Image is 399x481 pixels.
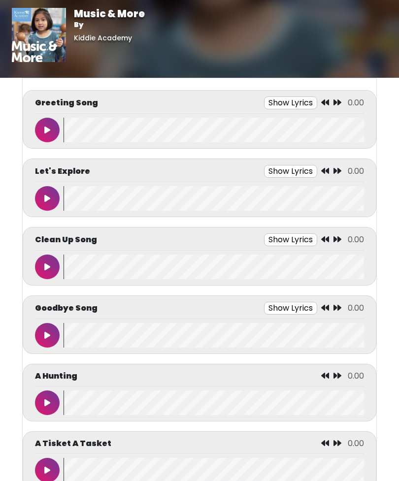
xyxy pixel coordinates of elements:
p: A Tisket A Tasket [35,438,111,449]
span: 0.00 [348,165,364,177]
h6: Kiddie Academy [74,34,145,42]
button: Show Lyrics [264,96,317,109]
span: 0.00 [348,438,364,449]
button: Show Lyrics [264,233,317,246]
p: Goodbye Song [35,302,98,314]
span: 0.00 [348,234,364,245]
p: A Hunting [35,370,77,382]
p: Clean Up Song [35,234,97,246]
p: By [74,20,145,30]
button: Show Lyrics [264,165,317,178]
p: Let's Explore [35,165,90,177]
button: Show Lyrics [264,302,317,315]
img: 01vrkzCYTteBT1eqlInO [12,8,66,62]
span: 0.00 [348,97,364,108]
p: Greeting Song [35,97,98,109]
h1: Music & More [74,8,145,20]
span: 0.00 [348,370,364,382]
span: 0.00 [348,302,364,314]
